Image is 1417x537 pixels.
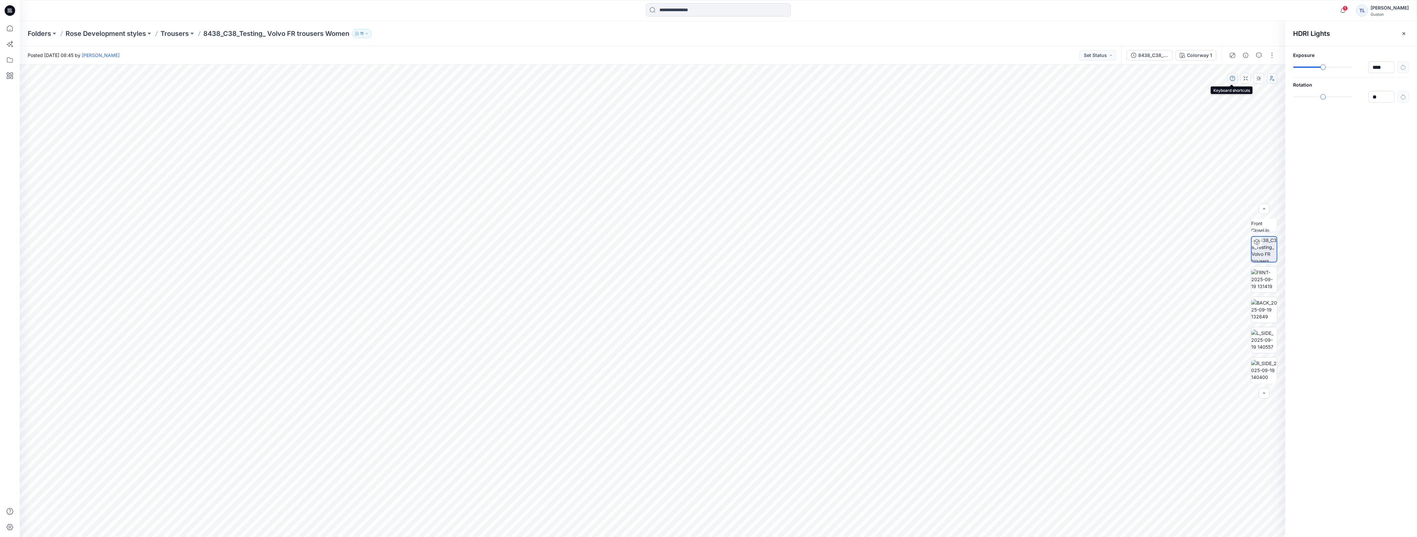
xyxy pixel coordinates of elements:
div: slider-ex-1 [1320,94,1326,99]
div: 8438_C38_Testing_ Volvo FR trousers Women [1138,52,1169,59]
img: BACK_2025-09-19 132649 [1251,299,1277,320]
div: slider-ex-1 [1320,65,1326,70]
button: Details [1240,50,1251,61]
button: Colorway 1 [1175,50,1216,61]
button: 8438_C38_Testing_ Volvo FR trousers Women [1127,50,1173,61]
div: [PERSON_NAME] [1371,4,1409,12]
button: 11 [352,29,372,38]
h4: HDRI Lights [1293,30,1330,38]
img: L_SIDE_ 2025-09-19 140557 [1251,330,1277,350]
a: Rose Development styles [66,29,146,38]
p: 8438_C38_Testing_ Volvo FR trousers Women [203,29,349,38]
a: [PERSON_NAME] [82,52,120,58]
div: Colorway 1 [1187,52,1212,59]
span: 1 [1343,6,1348,11]
img: R_SIDE_2025-09-19 140400 [1251,360,1277,381]
p: Rotation [1293,81,1409,88]
div: Guston [1371,12,1409,17]
p: 11 [360,30,363,37]
div: TL [1356,5,1368,16]
img: FRNT-2025-09-19 131419 [1251,269,1277,290]
a: Trousers [160,29,189,38]
img: 8438_C38_Testing_ Volvo FR trousers Women Colorway 1 [1252,237,1277,262]
span: Posted [DATE] 08:45 by [28,52,120,59]
p: Exposure [1293,52,1409,59]
img: BW M Bottom Front CloseUp [1251,206,1277,232]
a: Folders [28,29,51,38]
